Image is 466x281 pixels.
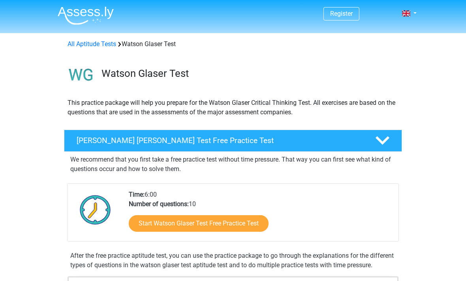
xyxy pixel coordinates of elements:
[68,40,116,48] a: All Aptitude Tests
[68,98,398,117] p: This practice package will help you prepare for the Watson Glaser Critical Thinking Test. All exe...
[101,67,396,80] h3: Watson Glaser Test
[123,190,398,241] div: 6:00 10
[70,155,396,174] p: We recommend that you first take a free practice test without time pressure. That way you can fir...
[129,200,189,208] b: Number of questions:
[129,215,269,232] a: Start Watson Glaser Test Free Practice Test
[58,6,114,25] img: Assessly
[64,39,402,49] div: Watson Glaser Test
[77,136,363,145] h4: [PERSON_NAME] [PERSON_NAME] Test Free Practice Test
[75,190,115,229] img: Clock
[64,58,98,92] img: watson glaser test
[67,251,399,270] div: After the free practice aptitude test, you can use the practice package to go through the explana...
[330,10,353,17] a: Register
[129,191,145,198] b: Time:
[61,130,405,152] a: [PERSON_NAME] [PERSON_NAME] Test Free Practice Test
